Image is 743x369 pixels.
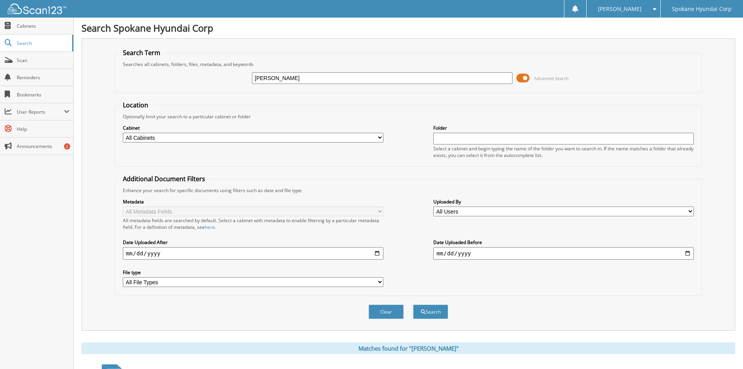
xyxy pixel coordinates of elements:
span: Advanced Search [534,75,569,81]
button: Clear [369,305,404,319]
label: Date Uploaded After [123,239,383,246]
label: Folder [433,125,694,131]
legend: Search Term [119,48,164,57]
span: Reminders [17,74,69,81]
label: Cabinet [123,125,383,131]
div: Select a cabinet and begin typing the name of the folder you want to search in. If the name match... [433,145,694,159]
div: Matches found for "[PERSON_NAME]" [82,342,735,354]
div: All metadata fields are searched by default. Select a cabinet with metadata to enable filtering b... [123,217,383,230]
legend: Location [119,101,152,109]
div: Searches all cabinets, folders, files, metadata, and keywords [119,61,698,68]
img: scan123-logo-white.svg [8,4,66,14]
div: 2 [64,143,70,150]
span: Announcements [17,143,69,150]
legend: Additional Document Filters [119,175,209,183]
span: Spokane Hyundai Corp [672,7,732,11]
button: Search [413,305,448,319]
a: here [205,224,215,230]
span: Search [17,40,68,46]
span: User Reports [17,109,64,115]
div: Optionally limit your search to a particular cabinet or folder [119,113,698,120]
div: Enhance your search for specific documents using filters such as date and file type. [119,187,698,194]
label: Date Uploaded Before [433,239,694,246]
label: File type [123,269,383,276]
label: Uploaded By [433,198,694,205]
input: start [123,247,383,260]
input: end [433,247,694,260]
span: Scan [17,57,69,64]
span: Help [17,126,69,132]
span: [PERSON_NAME] [598,7,642,11]
h1: Search Spokane Hyundai Corp [82,21,735,34]
span: Cabinets [17,23,69,29]
label: Metadata [123,198,383,205]
span: Bookmarks [17,91,69,98]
